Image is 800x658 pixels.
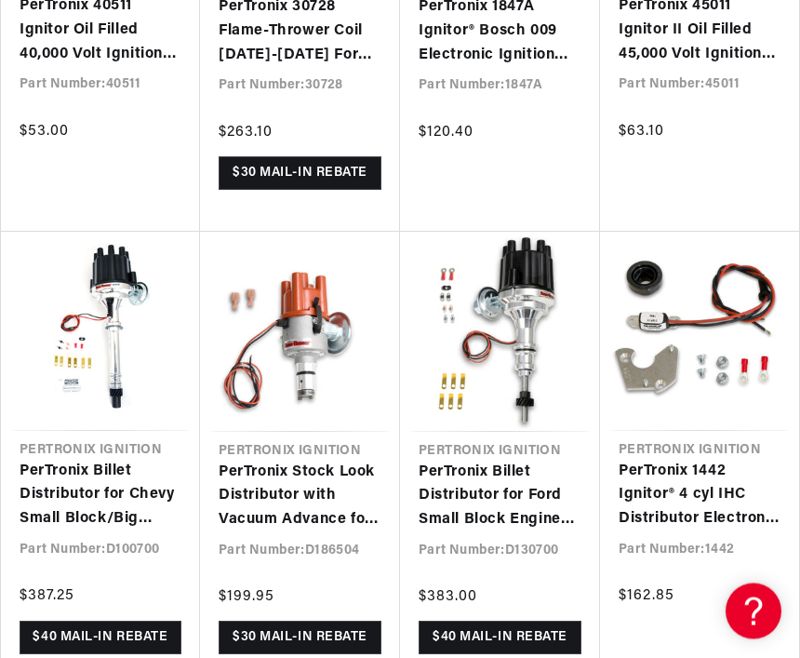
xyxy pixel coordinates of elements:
[619,461,780,532] a: PerTronix 1442 Ignitor® 4 cyl IHC Distributor Electronic Ignition Conversion Kit
[219,462,381,533] a: PerTronix Stock Look Distributor with Vacuum Advance for Volkswagen Type 1 Engines
[20,461,181,532] a: PerTronix Billet Distributor for Chevy Small Block/Big Block Engines (Ignitor II)
[419,462,581,533] a: PerTronix Billet Distributor for Ford Small Block Engines (Ignitor II)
